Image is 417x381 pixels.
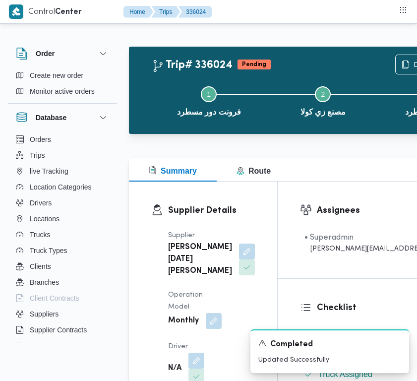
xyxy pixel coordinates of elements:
[30,213,60,225] span: Locations
[10,341,42,371] iframe: chat widget
[12,211,113,227] button: Locations
[55,8,82,16] b: Center
[12,195,113,211] button: Drivers
[30,229,50,241] span: Trucks
[30,197,52,209] span: Drivers
[30,85,95,97] span: Monitor active orders
[30,149,45,161] span: Trips
[30,181,92,193] span: Location Categories
[12,179,113,195] button: Location Categories
[300,106,346,118] span: مصنع زي كولا
[168,232,195,239] span: Supplier
[12,83,113,99] button: Monitor active orders
[30,308,59,320] span: Suppliers
[177,106,241,118] span: فرونت دور مسطرد
[12,290,113,306] button: Client Contracts
[30,260,51,272] span: Clients
[30,340,55,352] span: Devices
[30,276,59,288] span: Branches
[168,363,181,375] b: N/A
[12,147,113,163] button: Trips
[16,112,109,124] button: Database
[30,324,87,336] span: Supplier Contracts
[12,306,113,322] button: Suppliers
[238,60,271,69] span: Pending
[12,131,113,147] button: Orders
[12,67,113,83] button: Create new order
[258,338,401,351] div: Notification
[12,227,113,243] button: Trucks
[207,90,211,98] span: 1
[168,343,188,350] span: Driver
[152,74,266,126] button: فرونت دور مسطرد
[30,292,79,304] span: Client Contracts
[8,131,117,346] div: Database
[258,355,401,365] p: Updated Successfully
[151,6,180,18] button: Trips
[242,62,266,67] b: Pending
[12,243,113,258] button: Truck Types
[266,74,380,126] button: مصنع زي كولا
[36,112,66,124] h3: Database
[9,4,23,19] img: X8yXhbKr1z7QwAAAABJRU5ErkJggg==
[168,242,232,277] b: [PERSON_NAME][DATE] [PERSON_NAME]
[8,67,117,103] div: Order
[178,6,212,18] button: 336024
[168,204,255,217] h3: Supplier Details
[30,165,68,177] span: live Tracking
[149,167,197,175] span: Summary
[123,6,153,18] button: Home
[168,292,203,310] span: Operation Model
[12,163,113,179] button: live Tracking
[30,245,67,256] span: Truck Types
[12,338,113,354] button: Devices
[168,315,199,327] b: Monthly
[270,339,313,351] span: Completed
[321,90,325,98] span: 2
[12,322,113,338] button: Supplier Contracts
[12,258,113,274] button: Clients
[152,59,233,72] h2: Trip# 336024
[237,167,271,175] span: Route
[16,48,109,60] button: Order
[30,133,51,145] span: Orders
[30,69,83,81] span: Create new order
[36,48,55,60] h3: Order
[12,274,113,290] button: Branches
